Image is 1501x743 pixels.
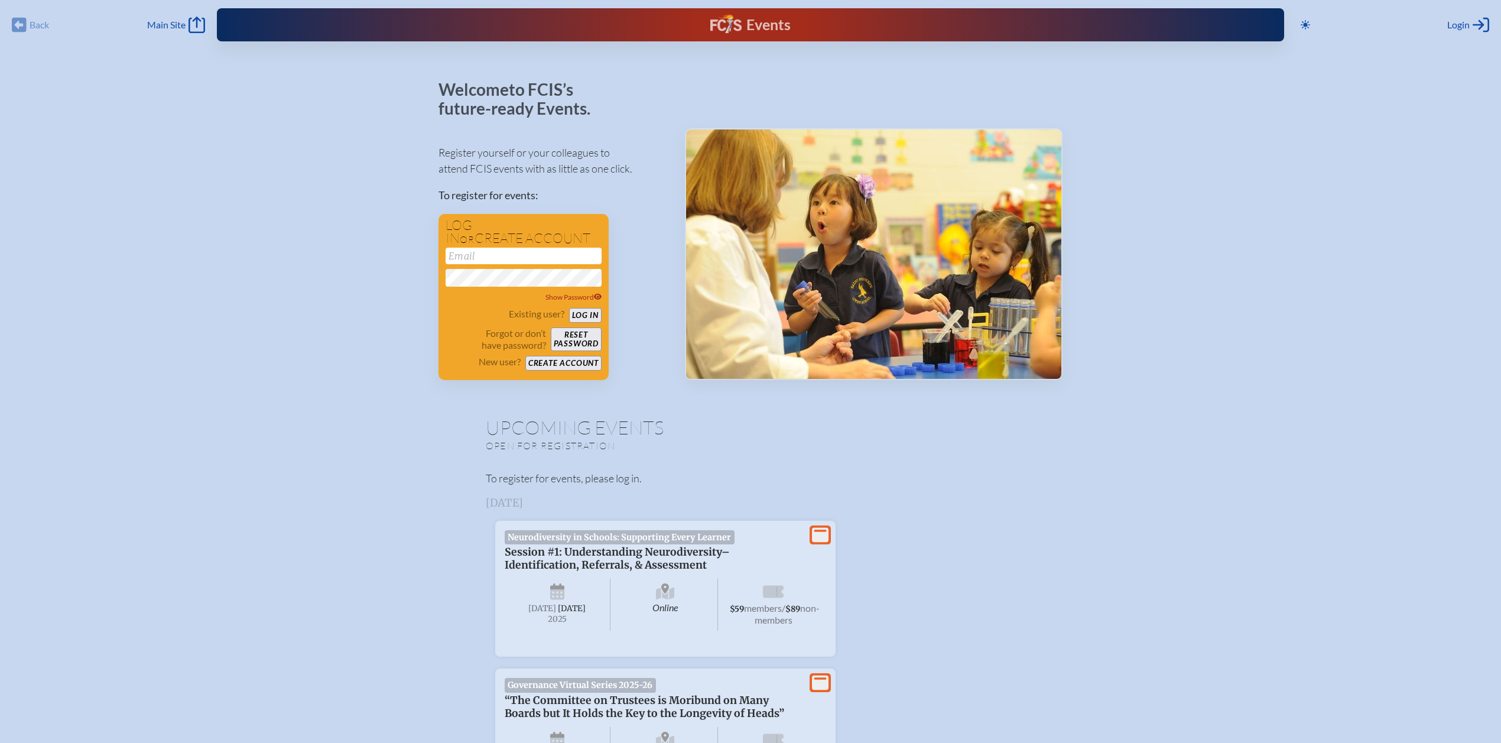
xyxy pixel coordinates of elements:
p: To register for events, please log in. [486,471,1015,486]
p: Register yourself or your colleagues to attend FCIS events with as little as one click. [438,145,666,177]
div: FCIS Events — Future ready [503,14,999,35]
p: New user? [479,356,521,368]
p: Forgot or don’t have password? [446,327,546,351]
span: Login [1447,19,1470,31]
h3: [DATE] [486,497,1015,509]
span: Governance Virtual Series 2025-26 [505,678,656,692]
span: non-members [755,602,820,625]
img: Events [686,129,1061,379]
span: “The Committee on Trustees is Moribund on Many Boards but It Holds the Key to the Longevity of He... [505,694,784,720]
a: Main Site [147,17,205,33]
button: Resetpassword [551,327,602,351]
span: Main Site [147,19,186,31]
button: Log in [569,308,602,323]
p: Welcome to FCIS’s future-ready Events. [438,80,604,118]
span: [DATE] [528,604,556,614]
span: $59 [730,604,744,614]
span: $89 [785,604,800,614]
span: Show Password [545,293,602,301]
span: [DATE] [558,604,586,614]
p: Open for registration [486,440,798,452]
h1: Upcoming Events [486,418,1015,437]
span: Online [613,579,719,631]
span: / [782,602,785,614]
p: Existing user? [509,308,564,320]
button: Create account [525,356,602,371]
span: members [744,602,782,614]
span: or [460,233,475,245]
h1: Log in create account [446,219,602,245]
span: Neurodiversity in Schools: Supporting Every Learner [505,530,735,544]
p: To register for events: [438,187,666,203]
input: Email [446,248,602,264]
span: 2025 [514,615,600,624]
span: Session #1: Understanding Neurodiversity–Identification, Referrals, & Assessment [505,546,730,572]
